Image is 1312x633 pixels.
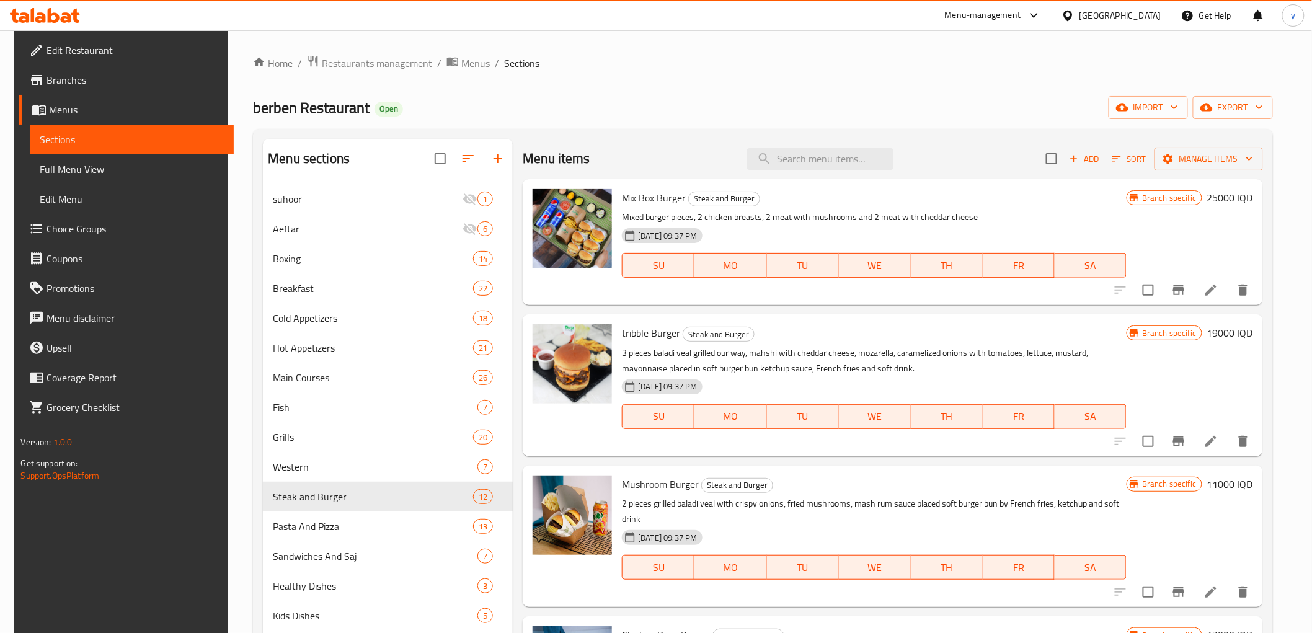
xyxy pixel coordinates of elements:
[273,459,477,474] span: Western
[47,221,223,236] span: Choice Groups
[504,56,539,71] span: Sections
[273,489,473,504] span: Steak and Burger
[683,327,754,342] span: Steak and Burger
[474,283,492,294] span: 22
[437,56,441,71] li: /
[273,281,473,296] span: Breakfast
[844,407,906,425] span: WE
[772,407,834,425] span: TU
[1060,407,1122,425] span: SA
[1055,253,1127,278] button: SA
[767,253,839,278] button: TU
[47,311,223,325] span: Menu disclaimer
[767,555,839,580] button: TU
[473,251,493,266] div: items
[273,311,473,325] span: Cold Appetizers
[253,55,1272,71] nav: breadcrumb
[298,56,302,71] li: /
[916,257,978,275] span: TH
[263,392,513,422] div: Fish7
[473,430,493,445] div: items
[263,541,513,571] div: Sandwiches And Saj7
[19,244,233,273] a: Coupons
[1228,577,1258,607] button: delete
[988,407,1050,425] span: FR
[911,253,983,278] button: TH
[699,407,761,425] span: MO
[627,559,689,577] span: SU
[983,555,1055,580] button: FR
[702,478,773,492] span: Steak and Burger
[30,125,233,154] a: Sections
[273,192,463,206] span: suhoor
[30,184,233,214] a: Edit Menu
[263,184,513,214] div: suhoor1
[633,230,702,242] span: [DATE] 09:37 PM
[699,257,761,275] span: MO
[273,400,477,415] span: Fish
[694,555,766,580] button: MO
[263,601,513,631] div: Kids Dishes5
[1135,277,1161,303] span: Select to update
[273,608,477,623] span: Kids Dishes
[1137,327,1201,339] span: Branch specific
[20,467,99,484] a: Support.OpsPlatform
[1135,428,1161,454] span: Select to update
[47,281,223,296] span: Promotions
[622,475,699,494] span: Mushroom Burger
[253,94,370,122] span: berben Restaurant
[446,55,490,71] a: Menus
[1060,257,1122,275] span: SA
[694,253,766,278] button: MO
[19,65,233,95] a: Branches
[683,327,755,342] div: Steak and Burger
[772,257,834,275] span: TU
[945,8,1021,23] div: Menu-management
[47,251,223,266] span: Coupons
[1207,189,1253,206] h6: 25000 IQD
[473,311,493,325] div: items
[1228,275,1258,305] button: delete
[983,404,1055,429] button: FR
[622,210,1127,225] p: Mixed burger pieces, 2 chicken breasts, 2 meat with mushrooms and 2 meat with cheddar cheese
[1079,9,1161,22] div: [GEOGRAPHIC_DATA]
[1137,192,1201,204] span: Branch specific
[273,221,463,236] span: Aeftar
[1135,579,1161,605] span: Select to update
[268,149,350,168] h2: Menu sections
[273,578,477,593] span: Healthy Dishes
[474,342,492,354] span: 21
[1112,152,1146,166] span: Sort
[474,521,492,533] span: 13
[273,519,473,534] span: Pasta And Pizza
[375,102,403,117] div: Open
[47,400,223,415] span: Grocery Checklist
[622,324,680,342] span: tribble Burger
[839,404,911,429] button: WE
[1119,100,1178,115] span: import
[477,578,493,593] div: items
[40,132,223,147] span: Sections
[263,422,513,452] div: Grills20
[473,519,493,534] div: items
[474,432,492,443] span: 20
[19,95,233,125] a: Menus
[273,370,473,385] div: Main Courses
[273,251,473,266] span: Boxing
[263,333,513,363] div: Hot Appetizers21
[19,35,233,65] a: Edit Restaurant
[19,363,233,392] a: Coverage Report
[273,340,473,355] span: Hot Appetizers
[263,482,513,511] div: Steak and Burger12
[622,188,686,207] span: Mix Box Burger
[1055,555,1127,580] button: SA
[478,551,492,562] span: 7
[1193,96,1273,119] button: export
[1155,148,1263,170] button: Manage items
[477,400,493,415] div: items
